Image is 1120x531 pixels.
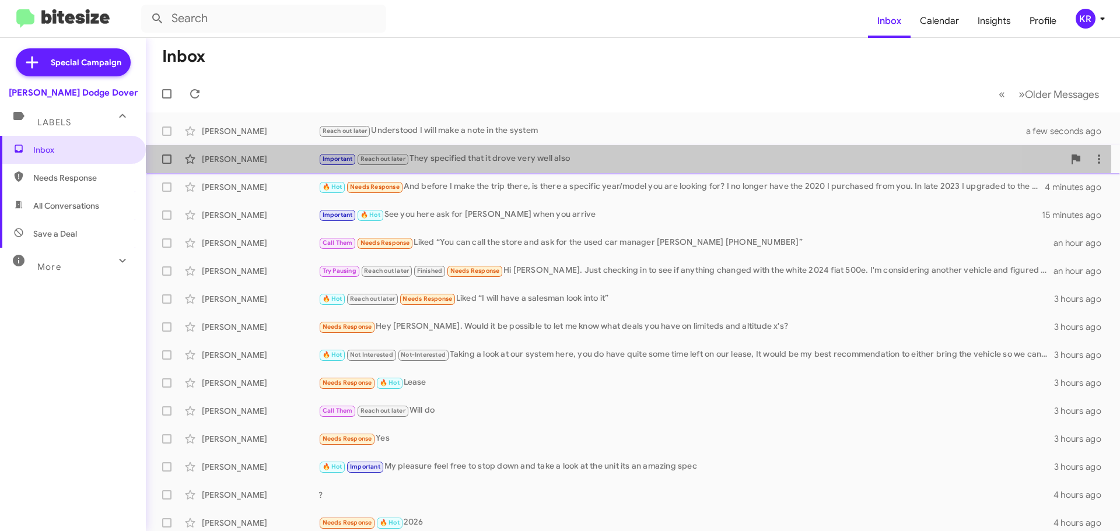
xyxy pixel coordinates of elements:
div: 3 hours ago [1054,349,1111,361]
div: [PERSON_NAME] [202,153,318,165]
span: More [37,262,61,272]
span: Needs Response [323,379,372,386]
div: Lease [318,376,1054,389]
div: 3 hours ago [1054,377,1111,389]
span: All Conversations [33,200,99,212]
span: Important [323,211,353,219]
div: 3 hours ago [1054,321,1111,333]
div: Liked “I will have a salesman look into it” [318,292,1054,305]
div: 3 hours ago [1054,461,1111,473]
span: Older Messages [1025,88,1099,101]
div: See you here ask for [PERSON_NAME] when you arrive [318,208,1042,221]
div: [PERSON_NAME] [202,265,318,277]
div: Taking a look at our system here, you do have quite some time left on our lease, It would be my b... [318,348,1054,361]
div: 3 hours ago [1054,405,1111,417]
span: Reach out later [323,127,367,135]
span: Needs Response [402,295,452,303]
div: 2026 [318,516,1053,529]
span: Needs Response [360,239,410,247]
div: 4 hours ago [1053,489,1111,501]
span: 🔥 Hot [323,183,342,191]
div: [PERSON_NAME] Dodge Dover [9,87,138,99]
a: Profile [1020,4,1066,38]
span: Needs Response [323,435,372,442]
h1: Inbox [162,47,205,66]
a: Special Campaign [16,48,131,76]
span: Needs Response [450,267,500,275]
button: Next [1012,82,1106,106]
div: 4 hours ago [1053,517,1111,529]
div: ? [318,489,1053,501]
span: 🔥 Hot [380,519,400,526]
div: Hey [PERSON_NAME]. Would it be possible to let me know what deals you have on limiteds and altitu... [318,320,1054,333]
span: Needs Response [323,519,372,526]
span: Important [350,463,380,470]
span: Reach out later [360,155,405,163]
div: 4 minutes ago [1045,181,1111,193]
span: Finished [417,267,443,275]
span: Important [323,155,353,163]
span: » [1019,87,1025,101]
span: Reach out later [350,295,395,303]
div: [PERSON_NAME] [202,209,318,221]
div: [PERSON_NAME] [202,125,318,137]
span: « [999,87,1005,101]
div: Yes [318,432,1054,445]
span: 🔥 Hot [360,211,380,219]
div: [PERSON_NAME] [202,433,318,445]
span: Reach out later [364,267,409,275]
div: 3 hours ago [1054,433,1111,445]
span: Call Them [323,407,353,414]
div: [PERSON_NAME] [202,181,318,193]
a: Insights [968,4,1020,38]
span: Needs Response [33,172,132,184]
div: 15 minutes ago [1042,209,1111,221]
span: Inbox [33,144,132,156]
button: KR [1066,9,1107,29]
span: Not Interested [350,351,393,358]
div: KR [1076,9,1095,29]
span: Call Them [323,239,353,247]
div: Will do [318,404,1054,417]
div: [PERSON_NAME] [202,489,318,501]
a: Calendar [911,4,968,38]
a: Inbox [868,4,911,38]
span: 🔥 Hot [323,463,342,470]
div: an hour ago [1053,237,1111,249]
nav: Page navigation example [992,82,1106,106]
span: 🔥 Hot [323,295,342,303]
div: [PERSON_NAME] [202,293,318,305]
span: Not-Interested [401,351,446,358]
div: [PERSON_NAME] [202,517,318,529]
div: an hour ago [1053,265,1111,277]
div: [PERSON_NAME] [202,461,318,473]
div: a few seconds ago [1041,125,1111,137]
div: They specified that it drove very well also [318,152,1064,166]
div: And before I make the trip there, is there a specific year/model you are looking for? I no longer... [318,180,1045,194]
span: Labels [37,117,71,128]
span: 🔥 Hot [380,379,400,386]
span: Try Pausing [323,267,356,275]
div: My pleasure feel free to stop down and take a look at the unit its an amazing spec [318,460,1054,473]
input: Search [141,5,386,33]
div: Liked “You can call the store and ask for the used car manager [PERSON_NAME] [PHONE_NUMBER]” [318,236,1053,249]
span: Special Campaign [51,57,121,68]
div: [PERSON_NAME] [202,377,318,389]
span: Needs Response [350,183,400,191]
div: [PERSON_NAME] [202,237,318,249]
div: Understood I will make a note in the system [318,124,1041,138]
span: Needs Response [323,323,372,330]
div: [PERSON_NAME] [202,405,318,417]
span: Reach out later [360,407,405,414]
div: [PERSON_NAME] [202,321,318,333]
div: 3 hours ago [1054,293,1111,305]
button: Previous [992,82,1012,106]
span: 🔥 Hot [323,351,342,358]
span: Save a Deal [33,228,77,240]
div: Hi [PERSON_NAME]. Just checking in to see if anything changed with the white 2024 fiat 500e. I'm ... [318,264,1053,277]
div: [PERSON_NAME] [202,349,318,361]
